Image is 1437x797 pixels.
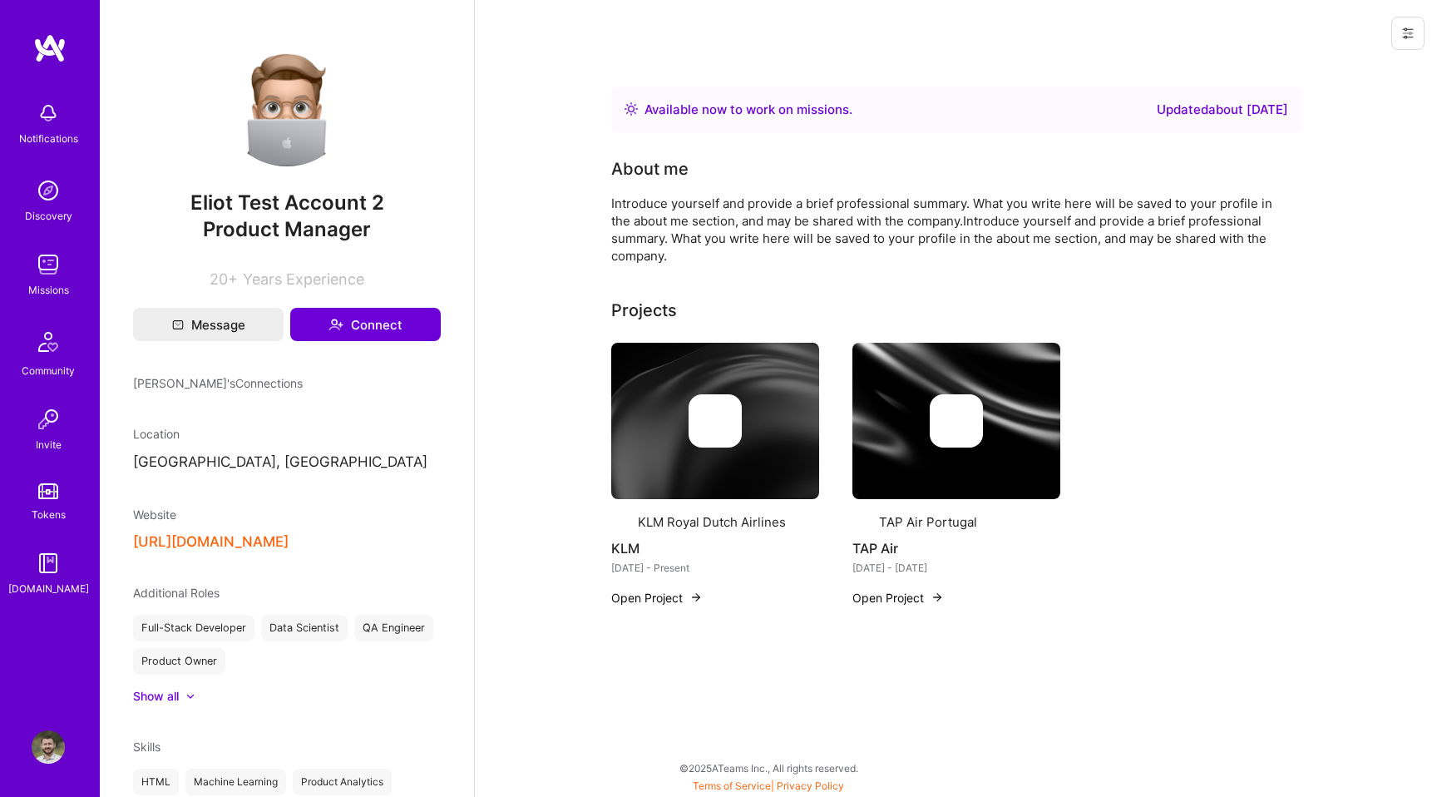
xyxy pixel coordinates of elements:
span: Website [133,507,176,522]
div: Data Scientist [261,615,348,641]
div: [DOMAIN_NAME] [8,580,89,597]
img: arrow-right [931,591,944,604]
div: Introduce yourself and provide a brief professional summary. What you write here will be saved to... [611,195,1277,265]
img: cover [611,343,819,499]
img: Company logo [689,394,742,448]
div: Full-Stack Developer [133,615,254,641]
span: | [693,780,844,792]
div: [DATE] - [DATE] [852,559,1060,577]
span: [PERSON_NAME]'s Connections [133,374,303,392]
h4: TAP Air [852,537,1060,559]
img: cover [852,343,1060,499]
div: Show all [133,688,179,705]
div: Community [22,362,75,379]
span: 20+ [210,270,238,288]
img: Invite [32,403,65,436]
a: User Avatar [27,730,69,764]
div: © 2025 ATeams Inc., All rights reserved. [100,747,1437,789]
img: Community [28,322,68,362]
div: Product Owner [133,648,225,675]
img: teamwork [32,248,65,281]
img: User Avatar [32,730,65,764]
span: Skills [133,740,160,754]
div: Available now to work on missions . [644,100,852,120]
img: Company logo [930,394,983,448]
a: Terms of Service [693,780,771,792]
button: Connect [290,308,441,341]
img: Company logo [852,512,872,532]
button: Open Project [611,589,703,606]
div: About me [611,156,689,181]
img: Company logo [611,512,631,532]
div: Missions [28,281,69,299]
img: logo [33,33,67,63]
img: discovery [32,174,65,207]
button: [URL][DOMAIN_NAME] [133,533,289,551]
span: Additional Roles [133,586,220,600]
img: User Avatar [220,33,353,166]
div: Discovery [25,207,72,225]
div: KLM Royal Dutch Airlines [638,513,786,531]
img: Availability [625,102,638,116]
img: bell [32,97,65,130]
div: Location [133,425,441,443]
div: Projects [611,298,677,323]
img: tokens [38,483,58,499]
div: HTML [133,769,179,795]
button: Message [133,308,284,341]
img: arrow-right [689,591,703,604]
div: Tokens [32,506,66,523]
img: guide book [32,547,65,580]
button: Open Project [852,589,944,606]
a: Privacy Policy [777,780,844,792]
p: [GEOGRAPHIC_DATA], [GEOGRAPHIC_DATA] [133,453,441,473]
span: Eliot Test Account 2 [133,191,441,215]
div: QA Engineer [354,615,433,641]
h4: KLM [611,537,819,559]
i: icon Mail [172,319,184,330]
span: Product Manager [203,217,371,241]
div: TAP Air Portugal [879,513,977,531]
i: icon Connect [328,317,343,332]
div: Notifications [19,130,78,147]
span: Years Experience [243,270,364,288]
div: Updated about [DATE] [1157,100,1288,120]
div: Invite [36,436,62,453]
div: Product Analytics [293,769,392,795]
div: [DATE] - Present [611,559,819,577]
div: Machine Learning [185,769,286,795]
